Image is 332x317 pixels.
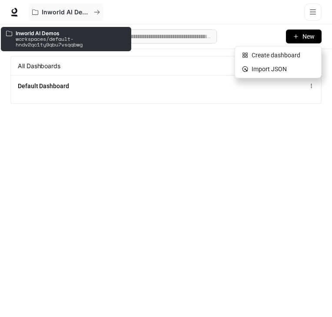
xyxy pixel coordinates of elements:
span: New [302,32,315,41]
p: Inworld AI Demos [16,30,126,36]
a: Default Dashboard [18,82,69,90]
div: Create dashboard [242,50,314,60]
button: All workspaces [28,3,104,21]
p: Inworld AI Demos [42,9,90,16]
div: Import JSON [242,64,314,74]
p: workspaces/default-hndv2qc1ty9qbu7vsqqbwg [16,36,126,47]
button: New [286,30,322,43]
button: open drawer [304,3,322,21]
span: All Dashboards [18,62,60,70]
